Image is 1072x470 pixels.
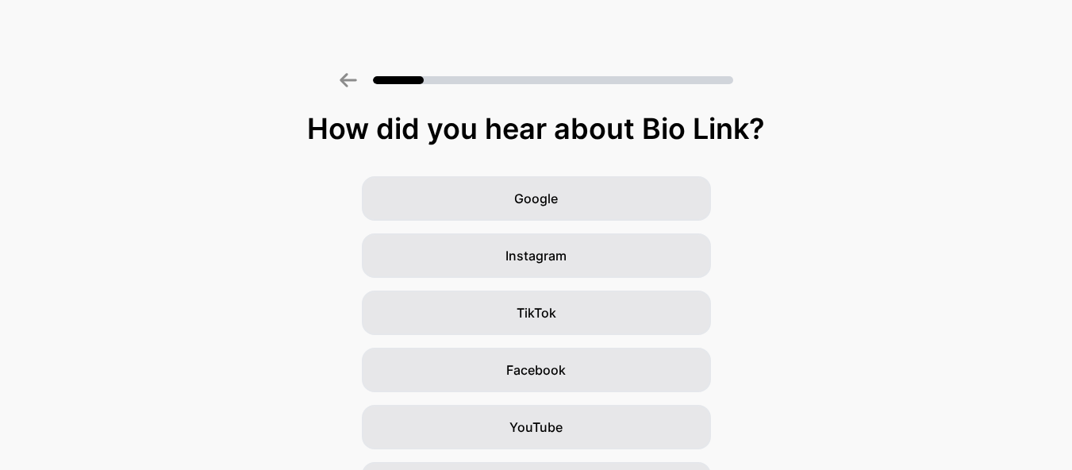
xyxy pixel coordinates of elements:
span: Facebook [506,360,566,379]
div: How did you hear about Bio Link? [8,113,1064,144]
span: TikTok [517,303,556,322]
span: Instagram [505,246,567,265]
span: YouTube [509,418,563,437]
span: Google [514,189,558,208]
